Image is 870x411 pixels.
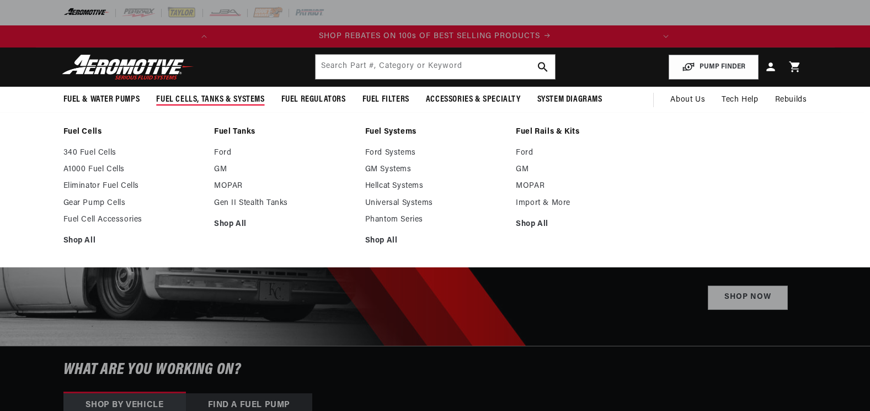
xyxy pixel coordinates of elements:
a: Ford [214,148,354,158]
a: Gear Pump Cells [63,198,204,208]
a: About Us [662,87,713,113]
a: Ford [516,148,656,158]
a: Hellcat Systems [365,181,505,191]
a: MOPAR [214,181,354,191]
a: GM [214,165,354,175]
a: GM [516,165,656,175]
span: About Us [670,96,705,104]
h6: What are you working on? [36,346,835,393]
a: A1000 Fuel Cells [63,165,204,175]
a: Fuel Cell Accessories [63,215,204,225]
a: Eliminator Fuel Cells [63,181,204,191]
a: GM Systems [365,165,505,175]
summary: Tech Help [713,87,766,113]
h2: SHOP SUMMER REBATES ON BEST SELLING FUEL DELIVERY [316,159,788,275]
a: Phantom Series [365,215,505,225]
span: Rebuilds [775,94,807,106]
summary: System Diagrams [529,87,611,113]
span: Tech Help [722,94,758,106]
a: Ford Systems [365,148,505,158]
button: PUMP FINDER [669,55,759,80]
div: 1 of 2 [215,30,655,43]
a: Import & More [516,198,656,208]
a: Shop All [214,219,354,229]
span: Accessories & Specialty [426,94,521,106]
summary: Fuel & Water Pumps [55,87,148,113]
a: Fuel Systems [365,127,505,137]
span: Fuel Cells, Tanks & Systems [156,94,264,106]
a: Shop All [63,236,204,246]
a: Fuel Rails & Kits [516,127,656,137]
span: Fuel Regulators [281,94,346,106]
span: SHOP REBATES ON 100s OF BEST SELLING PRODUCTS [319,32,540,40]
slideshow-component: Translation missing: en.sections.announcements.announcement_bar [36,25,835,48]
button: search button [531,55,555,79]
div: Announcement [215,30,655,43]
summary: Fuel Filters [354,87,418,113]
a: Shop All [516,219,656,229]
a: Fuel Cells [63,127,204,137]
a: Shop All [365,236,505,246]
a: 340 Fuel Cells [63,148,204,158]
a: Gen II Stealth Tanks [214,198,354,208]
input: Search by Part Number, Category or Keyword [316,55,555,79]
a: MOPAR [516,181,656,191]
button: Translation missing: en.sections.announcements.next_announcement [655,25,677,48]
summary: Rebuilds [767,87,815,113]
a: SHOP REBATES ON 100s OF BEST SELLING PRODUCTS [215,30,655,43]
span: Fuel Filters [362,94,409,106]
a: Fuel Tanks [214,127,354,137]
button: Translation missing: en.sections.announcements.previous_announcement [193,25,215,48]
img: Aeromotive [59,54,197,80]
summary: Accessories & Specialty [418,87,529,113]
span: Fuel & Water Pumps [63,94,140,106]
a: Shop Now [708,286,788,310]
a: Universal Systems [365,198,505,208]
summary: Fuel Cells, Tanks & Systems [148,87,273,113]
summary: Fuel Regulators [273,87,354,113]
span: System Diagrams [537,94,602,106]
